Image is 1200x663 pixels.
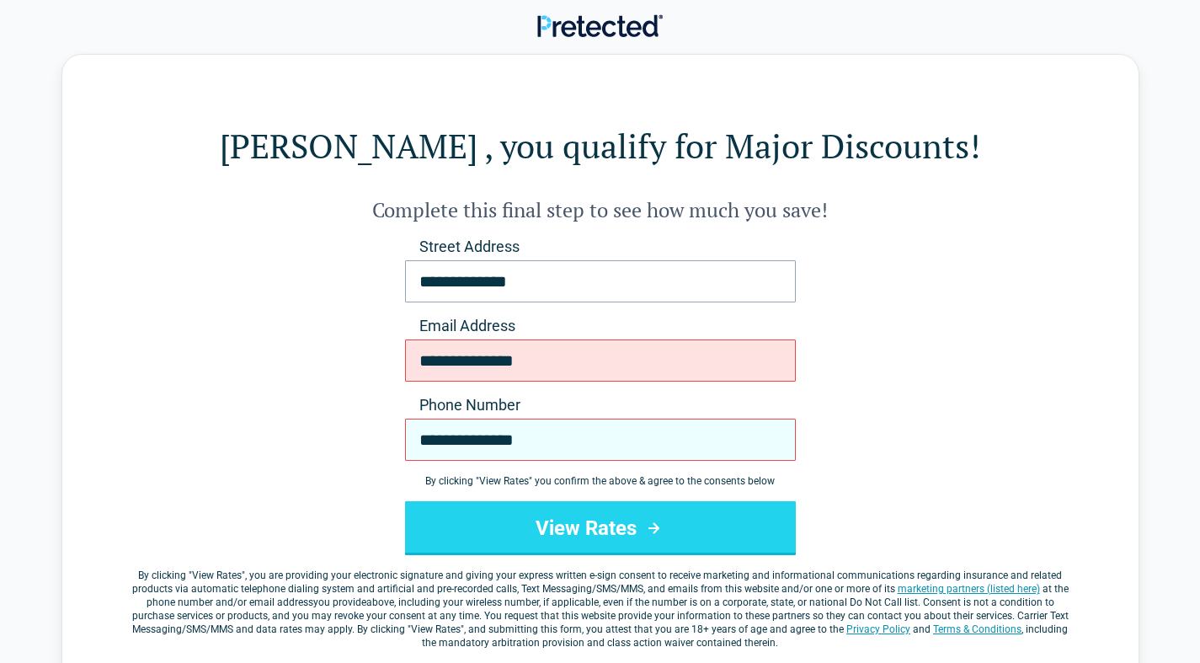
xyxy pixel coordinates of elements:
[130,122,1071,169] h1: [PERSON_NAME] , you qualify for Major Discounts!
[405,395,796,415] label: Phone Number
[405,237,796,257] label: Street Address
[405,501,796,555] button: View Rates
[130,569,1071,650] label: By clicking " ", you are providing your electronic signature and giving your express written e-si...
[846,623,910,635] a: Privacy Policy
[405,316,796,336] label: Email Address
[130,196,1071,223] h2: Complete this final step to see how much you save!
[192,569,242,581] span: View Rates
[898,583,1040,595] a: marketing partners (listed here)
[933,623,1021,635] a: Terms & Conditions
[405,474,796,488] div: By clicking " View Rates " you confirm the above & agree to the consents below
